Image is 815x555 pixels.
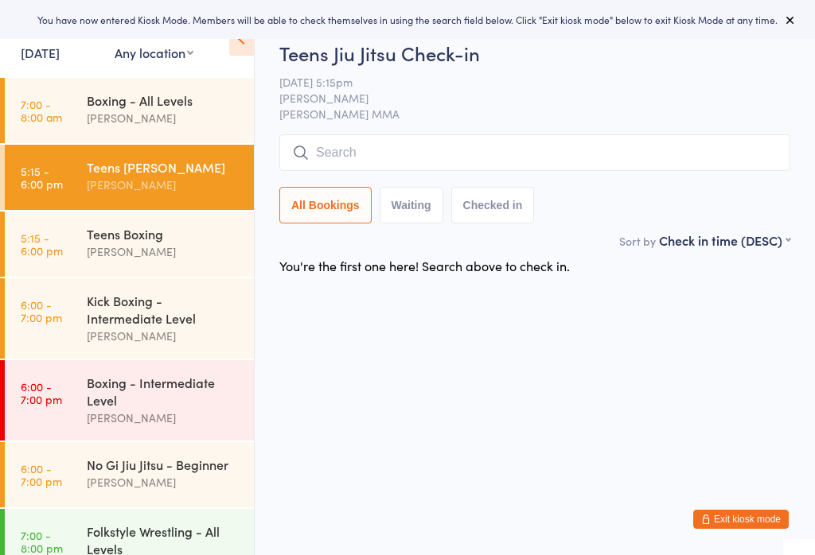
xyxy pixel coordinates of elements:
[5,78,254,143] a: 7:00 -8:00 amBoxing - All Levels[PERSON_NAME]
[21,98,62,123] time: 7:00 - 8:00 am
[619,233,656,249] label: Sort by
[279,134,790,171] input: Search
[279,90,766,106] span: [PERSON_NAME]
[25,13,790,26] div: You have now entered Kiosk Mode. Members will be able to check themselves in using the search fie...
[279,106,790,122] span: [PERSON_NAME] MMA
[693,510,789,529] button: Exit kiosk mode
[21,298,62,324] time: 6:00 - 7:00 pm
[87,225,240,243] div: Teens Boxing
[87,109,240,127] div: [PERSON_NAME]
[115,44,193,61] div: Any location
[5,145,254,210] a: 5:15 -6:00 pmTeens [PERSON_NAME][PERSON_NAME]
[87,158,240,176] div: Teens [PERSON_NAME]
[279,74,766,90] span: [DATE] 5:15pm
[21,165,63,190] time: 5:15 - 6:00 pm
[87,327,240,345] div: [PERSON_NAME]
[21,462,62,487] time: 6:00 - 7:00 pm
[5,442,254,507] a: 6:00 -7:00 pmNo Gi Jiu Jitsu - Beginner[PERSON_NAME]
[279,40,790,66] h2: Teens Jiu Jitsu Check-in
[451,187,535,223] button: Checked in
[5,360,254,441] a: 6:00 -7:00 pmBoxing - Intermediate Level[PERSON_NAME]
[21,380,62,406] time: 6:00 - 7:00 pm
[87,91,240,109] div: Boxing - All Levels
[380,187,443,223] button: Waiting
[87,243,240,261] div: [PERSON_NAME]
[5,212,254,277] a: 5:15 -6:00 pmTeens Boxing[PERSON_NAME]
[87,374,240,409] div: Boxing - Intermediate Level
[5,278,254,359] a: 6:00 -7:00 pmKick Boxing - Intermediate Level[PERSON_NAME]
[21,44,60,61] a: [DATE]
[21,231,63,257] time: 5:15 - 6:00 pm
[87,473,240,491] div: [PERSON_NAME]
[21,529,63,554] time: 7:00 - 8:00 pm
[87,456,240,473] div: No Gi Jiu Jitsu - Beginner
[279,257,570,274] div: You're the first one here! Search above to check in.
[87,292,240,327] div: Kick Boxing - Intermediate Level
[87,409,240,427] div: [PERSON_NAME]
[279,187,372,223] button: All Bookings
[87,176,240,194] div: [PERSON_NAME]
[659,231,790,249] div: Check in time (DESC)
